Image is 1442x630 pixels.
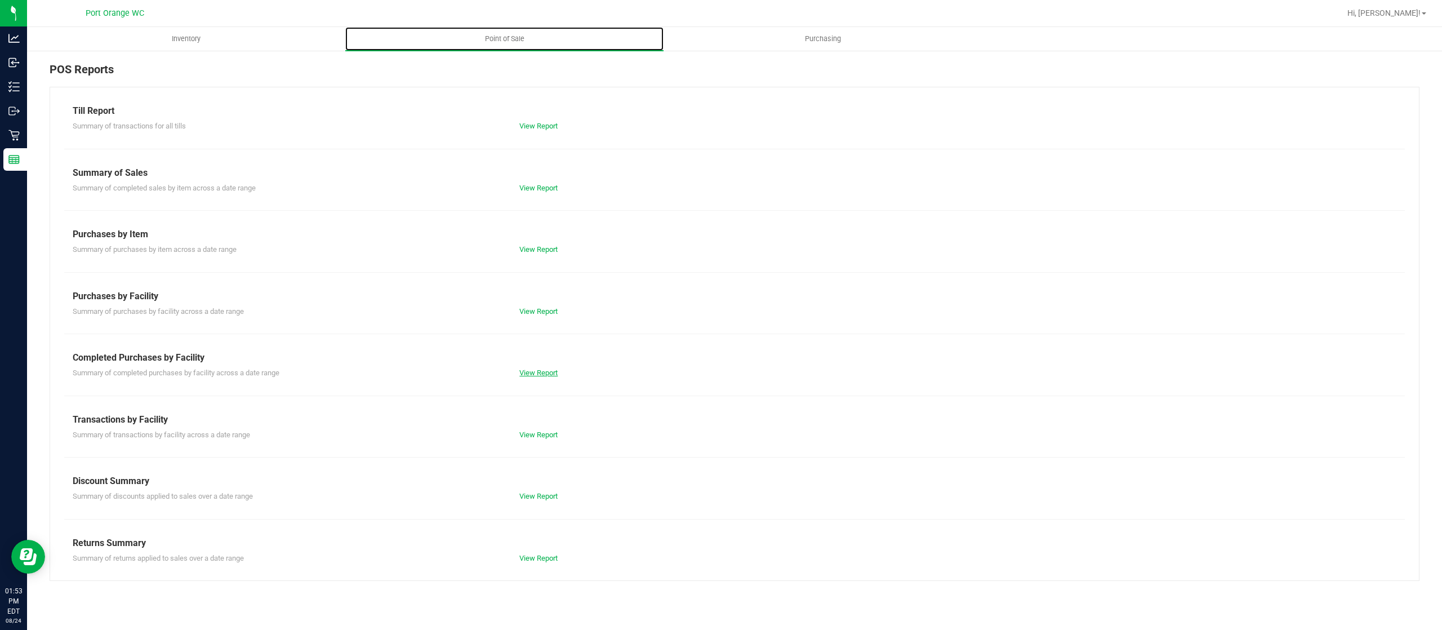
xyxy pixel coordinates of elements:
div: Completed Purchases by Facility [73,351,1396,365]
div: Discount Summary [73,474,1396,488]
a: View Report [519,307,558,316]
a: Inventory [27,27,345,51]
a: View Report [519,492,558,500]
inline-svg: Inbound [8,57,20,68]
div: Summary of Sales [73,166,1396,180]
span: Summary of completed sales by item across a date range [73,184,256,192]
div: Returns Summary [73,536,1396,550]
a: View Report [519,184,558,192]
span: Summary of discounts applied to sales over a date range [73,492,253,500]
div: POS Reports [50,61,1419,87]
a: View Report [519,431,558,439]
p: 01:53 PM EDT [5,586,22,616]
span: Summary of completed purchases by facility across a date range [73,369,279,377]
span: Point of Sale [470,34,540,44]
a: View Report [519,369,558,377]
p: 08/24 [5,616,22,625]
a: View Report [519,554,558,562]
span: Purchasing [790,34,856,44]
span: Summary of purchases by facility across a date range [73,307,244,316]
span: Inventory [157,34,216,44]
div: Till Report [73,104,1396,118]
span: Summary of transactions for all tills [73,122,186,130]
a: View Report [519,122,558,130]
div: Transactions by Facility [73,413,1396,427]
div: Purchases by Facility [73,290,1396,303]
inline-svg: Outbound [8,105,20,117]
span: Summary of returns applied to sales over a date range [73,554,244,562]
inline-svg: Inventory [8,81,20,92]
span: Summary of transactions by facility across a date range [73,431,250,439]
a: View Report [519,245,558,254]
inline-svg: Reports [8,154,20,165]
span: Port Orange WC [86,8,144,18]
a: Point of Sale [345,27,664,51]
iframe: Resource center [11,540,45,574]
span: Hi, [PERSON_NAME]! [1347,8,1421,17]
span: Summary of purchases by item across a date range [73,245,237,254]
inline-svg: Retail [8,130,20,141]
a: Purchasing [664,27,982,51]
inline-svg: Analytics [8,33,20,44]
div: Purchases by Item [73,228,1396,241]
